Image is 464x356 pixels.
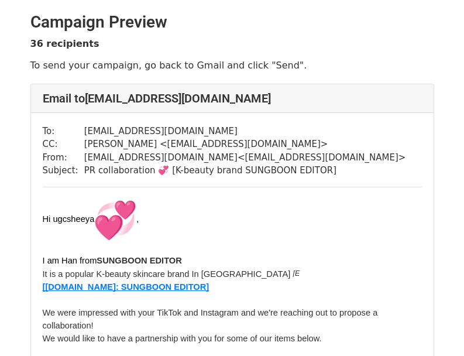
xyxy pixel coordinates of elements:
[43,308,380,330] span: We were impressed with your TikTok and Instagram and we're reaching out to propose a collaboration!
[84,164,406,177] td: PR collaboration 💞 [K-beauty brand SUNGBOON EDITOR]
[94,199,136,241] img: 💞
[84,138,406,151] td: [PERSON_NAME] < [EMAIL_ADDRESS][DOMAIN_NAME] >
[43,256,97,265] span: I am Han from
[43,269,293,279] span: It is a popular K-beauty skincare brand In [GEOGRAPHIC_DATA] ​
[43,334,322,343] span: We would like to have a partnership with you for some of our items below.
[43,281,209,292] a: ​[[DOMAIN_NAME]: SUNGBOON EDITOR]
[30,12,434,32] h2: Campaign Preview
[43,164,84,177] td: Subject:
[43,282,209,292] span: ​[[DOMAIN_NAME]: SUNGBOON EDITOR]
[30,59,434,71] p: To send your campaign, go back to Gmail and click "Send".
[43,151,84,165] td: From:
[30,38,99,49] strong: 36 recipients
[43,138,84,151] td: CC:
[43,125,84,138] td: To:
[84,151,406,165] td: [EMAIL_ADDRESS][DOMAIN_NAME] < [EMAIL_ADDRESS][DOMAIN_NAME] >
[97,256,182,265] span: SUNGBOON EDITOR
[84,125,406,138] td: [EMAIL_ADDRESS][DOMAIN_NAME]
[43,214,139,224] span: Hi ugcsheeya ,
[43,91,422,105] h4: Email to [EMAIL_ADDRESS][DOMAIN_NAME]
